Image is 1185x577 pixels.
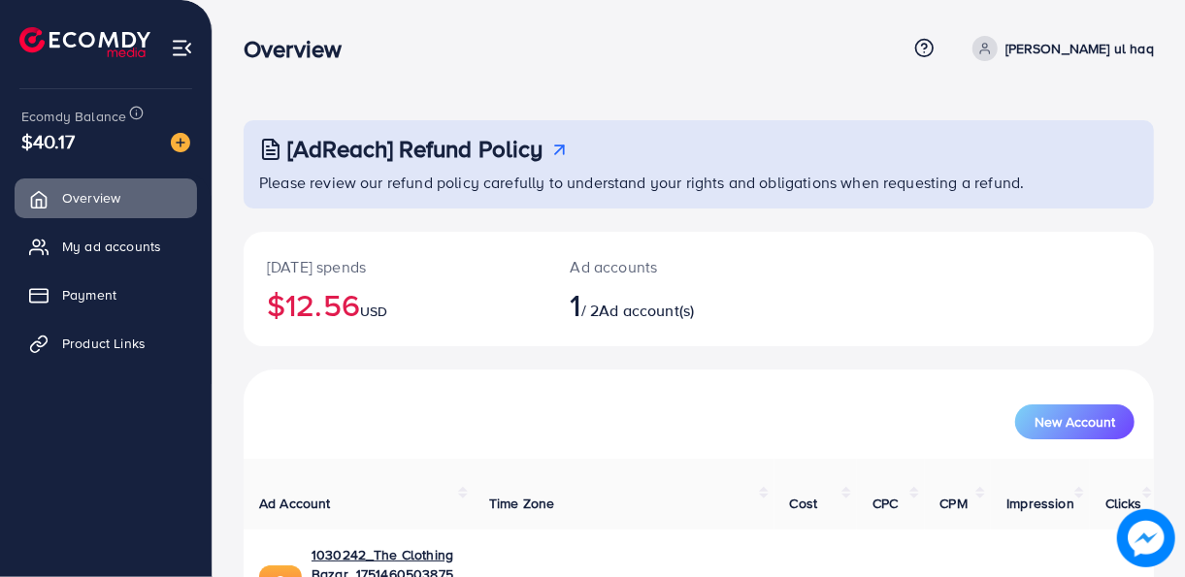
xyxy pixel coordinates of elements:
[1118,510,1175,567] img: image
[571,255,752,278] p: Ad accounts
[267,255,524,278] p: [DATE] spends
[19,27,150,57] img: logo
[1005,37,1154,60] p: [PERSON_NAME] ul haq
[259,171,1142,194] p: Please review our refund policy carefully to understand your rights and obligations when requesti...
[360,302,387,321] span: USD
[267,286,524,323] h2: $12.56
[15,227,197,266] a: My ad accounts
[62,237,161,256] span: My ad accounts
[15,178,197,217] a: Overview
[15,324,197,363] a: Product Links
[15,275,197,314] a: Payment
[171,133,190,152] img: image
[1006,494,1074,513] span: Impression
[259,494,331,513] span: Ad Account
[287,135,543,163] h3: [AdReach] Refund Policy
[872,494,898,513] span: CPC
[62,334,146,353] span: Product Links
[790,494,818,513] span: Cost
[965,36,1154,61] a: [PERSON_NAME] ul haq
[571,282,581,327] span: 1
[21,127,75,155] span: $40.17
[571,286,752,323] h2: / 2
[1105,494,1142,513] span: Clicks
[489,494,554,513] span: Time Zone
[62,188,120,208] span: Overview
[21,107,126,126] span: Ecomdy Balance
[244,35,357,63] h3: Overview
[599,300,694,321] span: Ad account(s)
[62,285,116,305] span: Payment
[940,494,968,513] span: CPM
[1015,404,1135,439] button: New Account
[171,37,193,59] img: menu
[1035,415,1115,429] span: New Account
